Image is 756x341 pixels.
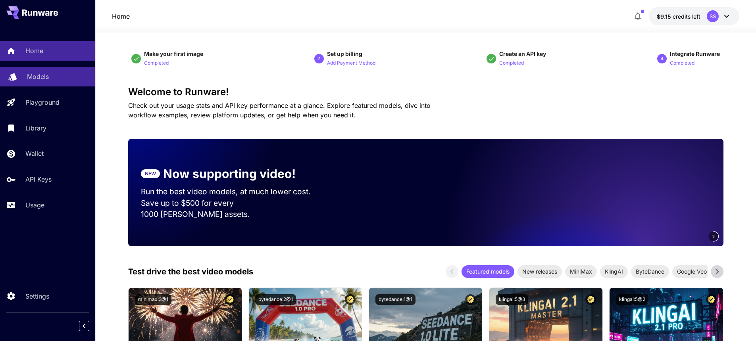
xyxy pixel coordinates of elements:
[345,294,356,305] button: Certified Model – Vetted for best performance and includes a commercial license.
[565,267,597,276] span: MiniMax
[517,265,562,278] div: New releases
[462,267,514,276] span: Featured models
[327,58,375,67] button: Add Payment Method
[25,174,52,184] p: API Keys
[565,265,597,278] div: MiniMax
[496,294,528,305] button: klingai:5@3
[712,233,715,239] span: 3
[25,149,44,158] p: Wallet
[499,50,546,57] span: Create an API key
[225,294,235,305] button: Certified Model – Vetted for best performance and includes a commercial license.
[85,319,95,333] div: Collapse sidebar
[670,58,694,67] button: Completed
[255,294,296,305] button: bytedance:2@1
[25,98,60,107] p: Playground
[672,265,712,278] div: Google Veo
[706,294,717,305] button: Certified Model – Vetted for best performance and includes a commercial license.
[163,165,296,183] p: Now supporting video!
[144,58,169,67] button: Completed
[670,50,720,57] span: Integrate Runware
[631,267,669,276] span: ByteDance
[135,294,171,305] button: minimax:3@1
[25,46,43,56] p: Home
[673,13,700,20] span: credits left
[600,265,628,278] div: KlingAI
[657,12,700,21] div: $9.15302
[465,294,476,305] button: Certified Model – Vetted for best performance and includes a commercial license.
[517,267,562,276] span: New releases
[649,7,739,25] button: $9.15302SS
[112,11,130,21] nav: breadcrumb
[128,102,431,119] span: Check out your usage stats and API key performance at a glance. Explore featured models, dive int...
[672,267,712,276] span: Google Veo
[145,170,156,177] p: NEW
[25,123,46,133] p: Library
[657,13,673,20] span: $9.15
[79,321,89,331] button: Collapse sidebar
[631,265,669,278] div: ByteDance
[616,294,648,305] button: klingai:5@2
[144,50,203,57] span: Make your first image
[327,50,362,57] span: Set up billing
[27,72,49,81] p: Models
[661,55,664,62] p: 4
[375,294,416,305] button: bytedance:1@1
[128,86,723,98] h3: Welcome to Runware!
[585,294,596,305] button: Certified Model – Vetted for best performance and includes a commercial license.
[670,59,694,67] p: Completed
[499,58,524,67] button: Completed
[462,265,514,278] div: Featured models
[25,200,44,210] p: Usage
[600,267,628,276] span: KlingAI
[141,186,326,197] p: Run the best video models, at much lower cost.
[327,59,375,67] p: Add Payment Method
[499,59,524,67] p: Completed
[144,59,169,67] p: Completed
[112,11,130,21] a: Home
[317,55,320,62] p: 2
[141,197,326,220] p: Save up to $500 for every 1000 [PERSON_NAME] assets.
[707,10,719,22] div: SS
[128,266,253,278] p: Test drive the best video models
[25,291,49,301] p: Settings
